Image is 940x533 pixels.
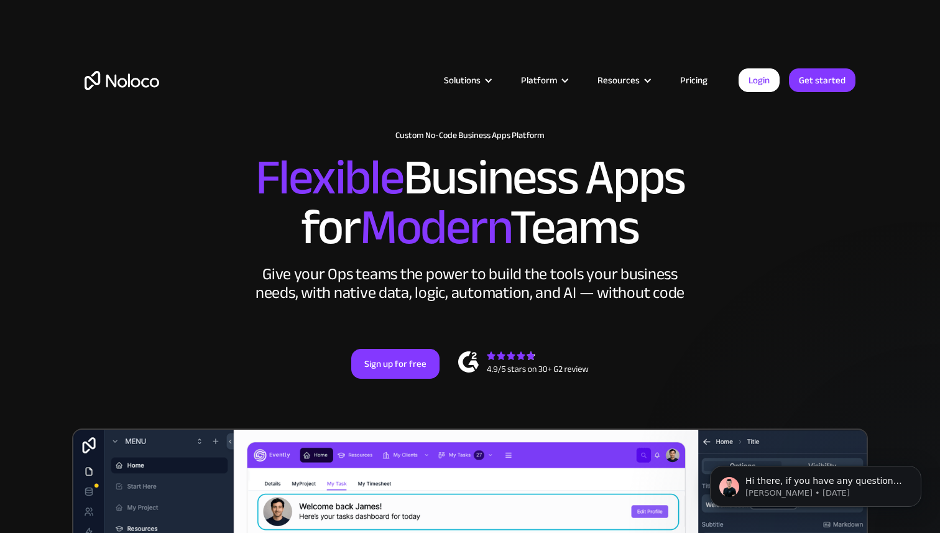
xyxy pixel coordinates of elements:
[85,71,159,90] a: home
[505,72,582,88] div: Platform
[521,72,557,88] div: Platform
[739,68,780,92] a: Login
[789,68,855,92] a: Get started
[360,181,510,274] span: Modern
[444,72,481,88] div: Solutions
[428,72,505,88] div: Solutions
[597,72,640,88] div: Resources
[582,72,665,88] div: Resources
[691,440,940,527] iframe: Intercom notifications message
[252,265,688,302] div: Give your Ops teams the power to build the tools your business needs, with native data, logic, au...
[256,131,403,224] span: Flexible
[85,153,855,253] h2: Business Apps for Teams
[351,349,440,379] a: Sign up for free
[665,72,723,88] a: Pricing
